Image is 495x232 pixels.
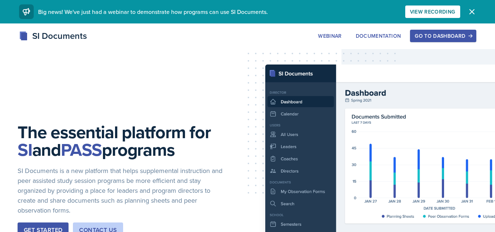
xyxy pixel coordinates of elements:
[351,30,406,42] button: Documentation
[410,9,455,15] div: View Recording
[356,33,401,39] div: Documentation
[415,33,471,39] div: Go to Dashboard
[19,29,87,43] div: SI Documents
[405,5,460,18] button: View Recording
[313,30,346,42] button: Webinar
[318,33,341,39] div: Webinar
[410,30,476,42] button: Go to Dashboard
[38,8,268,16] span: Big news! We've just had a webinar to demonstrate how programs can use SI Documents.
